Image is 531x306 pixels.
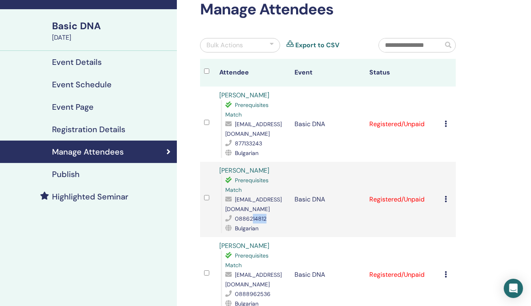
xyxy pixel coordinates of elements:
[235,225,258,232] span: Bulgarian
[235,215,267,222] span: 0886214812
[504,279,523,298] div: Open Intercom Messenger
[291,162,366,237] td: Basic DNA
[206,40,243,50] div: Bulk Actions
[52,102,94,112] h4: Event Page
[200,0,456,19] h2: Manage Attendees
[47,19,177,42] a: Basic DNA[DATE]
[52,57,102,67] h4: Event Details
[366,59,441,87] th: Status
[235,149,258,157] span: Bulgarian
[52,33,172,42] div: [DATE]
[225,271,282,288] span: [EMAIL_ADDRESS][DOMAIN_NAME]
[219,242,269,250] a: [PERSON_NAME]
[215,59,291,87] th: Attendee
[52,169,80,179] h4: Publish
[52,147,124,157] h4: Manage Attendees
[52,80,112,89] h4: Event Schedule
[219,91,269,99] a: [PERSON_NAME]
[225,121,282,137] span: [EMAIL_ADDRESS][DOMAIN_NAME]
[225,196,282,213] span: [EMAIL_ADDRESS][DOMAIN_NAME]
[52,192,128,201] h4: Highlighted Seminar
[291,87,366,162] td: Basic DNA
[225,177,269,193] span: Prerequisites Match
[291,59,366,87] th: Event
[225,101,269,118] span: Prerequisites Match
[295,40,339,50] a: Export to CSV
[219,166,269,175] a: [PERSON_NAME]
[235,140,262,147] span: 877133243
[235,290,271,298] span: 0888962536
[52,19,172,33] div: Basic DNA
[225,252,269,269] span: Prerequisites Match
[52,125,125,134] h4: Registration Details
